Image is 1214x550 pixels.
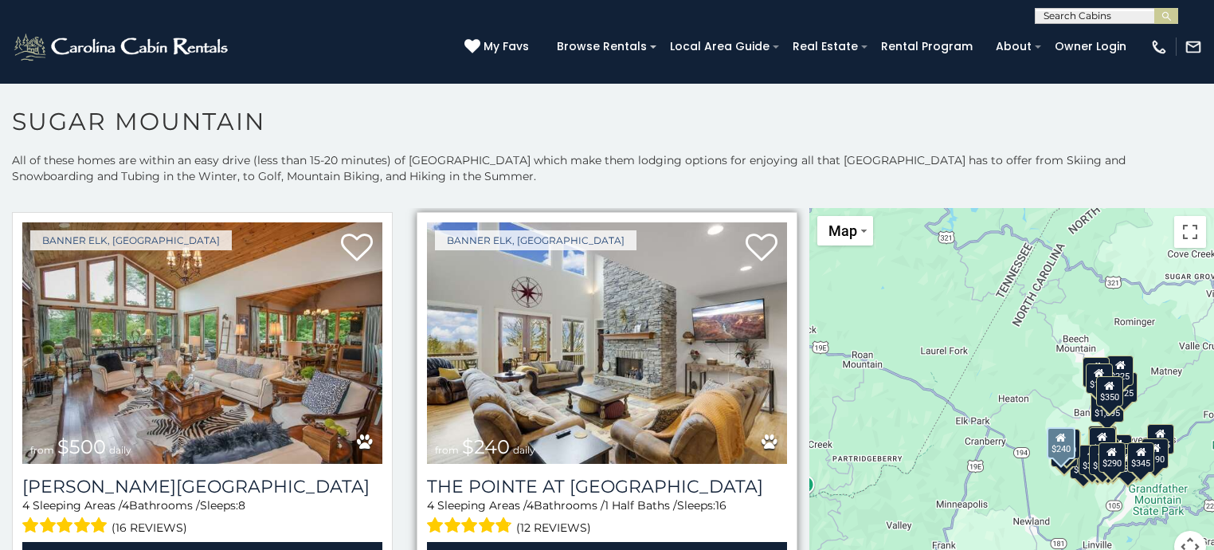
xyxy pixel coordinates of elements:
span: daily [109,444,131,456]
span: $500 [57,435,106,458]
img: phone-regular-white.png [1150,38,1168,56]
div: $155 [1147,424,1174,454]
div: $500 [1114,448,1142,478]
div: $300 [1089,426,1116,457]
span: 4 [122,498,129,513]
span: daily [513,444,535,456]
div: $190 [1142,438,1169,468]
div: $240 [1083,357,1110,387]
div: $175 [1089,445,1116,475]
div: $350 [1095,446,1122,476]
a: Misty Mountain Manor from $500 daily [22,222,382,464]
a: Add to favorites [746,232,777,265]
img: The Pointe at North View [427,222,787,464]
div: $375 [1079,444,1106,474]
a: Add to favorites [341,232,373,265]
span: (12 reviews) [516,517,591,538]
span: My Favs [484,38,529,55]
div: $240 [1047,426,1075,458]
span: from [30,444,54,456]
span: (16 reviews) [112,517,187,538]
div: $1,095 [1091,392,1124,422]
a: About [988,34,1040,59]
div: $345 [1127,442,1154,473]
div: $355 [1051,436,1078,466]
span: from [435,444,459,456]
a: Banner Elk, [GEOGRAPHIC_DATA] [30,230,232,250]
a: [PERSON_NAME][GEOGRAPHIC_DATA] [22,476,382,497]
a: Rental Program [873,34,981,59]
button: Change map style [817,216,873,246]
span: 1 Half Baths / [605,498,677,513]
img: Misty Mountain Manor [22,222,382,464]
button: Toggle fullscreen view [1174,216,1206,248]
span: 4 [427,498,434,513]
h3: Misty Mountain Manor [22,476,382,497]
span: Map [828,222,857,239]
a: My Favs [464,38,533,56]
a: The Pointe at North View from $240 daily [427,222,787,464]
a: Browse Rentals [549,34,655,59]
a: The Pointe at [GEOGRAPHIC_DATA] [427,476,787,497]
div: $650 [1070,448,1097,478]
div: $290 [1098,442,1126,472]
span: $240 [462,435,510,458]
span: 4 [527,498,534,513]
div: $225 [1106,356,1134,386]
a: Banner Elk, [GEOGRAPHIC_DATA] [435,230,636,250]
span: 4 [22,498,29,513]
div: $170 [1086,363,1113,393]
div: $200 [1105,434,1132,465]
div: $125 [1110,372,1138,403]
h3: The Pointe at North View [427,476,787,497]
a: Local Area Guide [662,34,777,59]
div: Sleeping Areas / Bathrooms / Sleeps: [22,497,382,538]
div: $350 [1096,375,1123,406]
span: 8 [238,498,245,513]
div: $190 [1088,426,1115,456]
img: White-1-2.png [12,31,233,63]
a: Real Estate [785,34,866,59]
span: 16 [715,498,726,513]
img: mail-regular-white.png [1185,38,1202,56]
div: Sleeping Areas / Bathrooms / Sleeps: [427,497,787,538]
a: Owner Login [1047,34,1134,59]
